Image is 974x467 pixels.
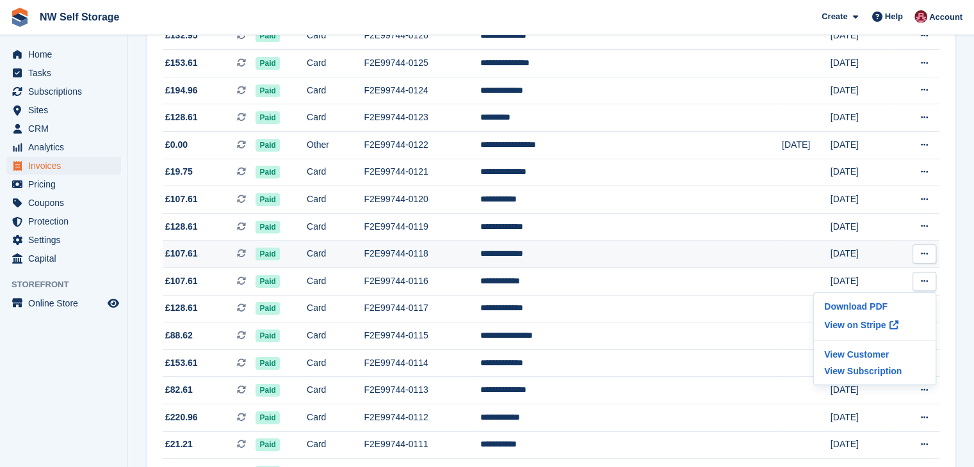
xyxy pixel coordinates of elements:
td: Other [307,132,364,159]
td: [DATE] [831,132,893,159]
td: Card [307,186,364,214]
td: F2E99744-0113 [364,377,480,404]
span: Paid [256,57,279,70]
a: View on Stripe [819,315,930,335]
td: Card [307,241,364,268]
a: View Customer [819,346,930,363]
span: £21.21 [165,438,193,451]
td: F2E99744-0116 [364,268,480,296]
img: stora-icon-8386f47178a22dfd0bd8f6a31ec36ba5ce8667c1dd55bd0f319d3a0aa187defe.svg [10,8,29,27]
span: Analytics [28,138,105,156]
td: [DATE] [831,159,893,186]
td: Card [307,295,364,322]
td: Card [307,104,364,132]
a: menu [6,101,121,119]
span: £107.61 [165,193,198,206]
span: Tasks [28,64,105,82]
td: [DATE] [831,404,893,432]
td: Card [307,77,364,104]
span: Settings [28,231,105,249]
td: [DATE] [831,213,893,241]
a: menu [6,249,121,267]
a: menu [6,175,121,193]
span: Coupons [28,194,105,212]
td: F2E99744-0125 [364,50,480,77]
span: Sites [28,101,105,119]
td: F2E99744-0120 [364,186,480,214]
a: menu [6,64,121,82]
span: Paid [256,411,279,424]
a: menu [6,138,121,156]
span: Paid [256,275,279,288]
span: £19.75 [165,165,193,178]
td: [DATE] [831,77,893,104]
td: [DATE] [831,268,893,296]
td: F2E99744-0111 [364,431,480,459]
a: menu [6,83,121,100]
span: CRM [28,120,105,138]
span: Storefront [12,278,127,291]
td: Card [307,268,364,296]
span: Paid [256,29,279,42]
td: F2E99744-0122 [364,132,480,159]
span: Home [28,45,105,63]
td: Card [307,50,364,77]
td: [DATE] [831,22,893,50]
td: Card [307,377,364,404]
span: Paid [256,329,279,342]
span: £194.96 [165,84,198,97]
a: menu [6,157,121,175]
td: F2E99744-0119 [364,213,480,241]
span: Account [929,11,962,24]
a: menu [6,194,121,212]
span: £132.95 [165,29,198,42]
a: menu [6,294,121,312]
span: Paid [256,111,279,124]
span: Paid [256,357,279,370]
span: £153.61 [165,356,198,370]
td: F2E99744-0117 [364,295,480,322]
span: Pricing [28,175,105,193]
span: Paid [256,166,279,178]
td: Card [307,404,364,432]
td: F2E99744-0115 [364,322,480,350]
td: F2E99744-0121 [364,159,480,186]
td: [DATE] [831,104,893,132]
span: Online Store [28,294,105,312]
a: menu [6,212,121,230]
span: £153.61 [165,56,198,70]
td: [DATE] [831,241,893,268]
span: Paid [256,139,279,152]
span: £128.61 [165,220,198,233]
span: Paid [256,438,279,451]
td: Card [307,322,364,350]
span: Protection [28,212,105,230]
span: Create [822,10,847,23]
a: View Subscription [819,363,930,379]
span: £128.61 [165,301,198,315]
span: £220.96 [165,411,198,424]
span: Paid [256,384,279,397]
td: [DATE] [831,50,893,77]
a: menu [6,120,121,138]
span: £88.62 [165,329,193,342]
a: Download PDF [819,298,930,315]
td: [DATE] [831,431,893,459]
td: [DATE] [782,132,831,159]
span: Subscriptions [28,83,105,100]
a: menu [6,231,121,249]
span: £128.61 [165,111,198,124]
a: menu [6,45,121,63]
td: Card [307,349,364,377]
td: F2E99744-0126 [364,22,480,50]
span: Help [885,10,903,23]
td: Card [307,22,364,50]
a: Preview store [106,296,121,311]
td: Card [307,159,364,186]
span: £82.61 [165,383,193,397]
td: [DATE] [831,377,893,404]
